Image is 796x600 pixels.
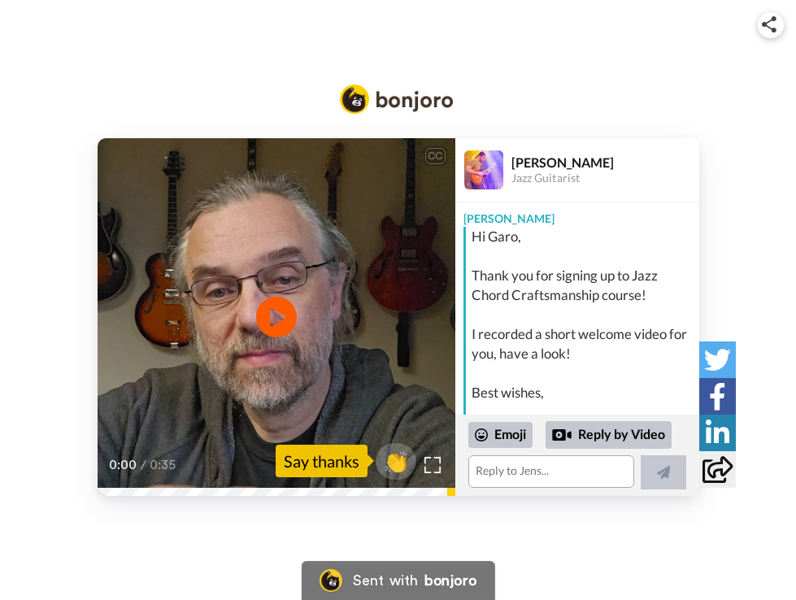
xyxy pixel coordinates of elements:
div: [PERSON_NAME] [511,154,698,170]
img: Bonjoro Logo [340,85,454,114]
div: [PERSON_NAME] [455,202,699,227]
img: Full screen [424,457,441,473]
div: Jazz Guitarist [511,172,698,185]
div: Say thanks [276,445,368,477]
img: Profile Image [464,150,503,189]
span: / [141,455,146,475]
img: ic_share.svg [762,16,776,33]
div: Emoji [468,422,533,448]
div: Reply by Video [552,425,572,445]
div: Hi Garo, Thank you for signing up to Jazz Chord Craftsmanship course! I recorded a short welcome ... [472,227,695,441]
button: 👏 [376,443,416,480]
span: 0:00 [109,455,137,475]
div: Reply by Video [546,421,672,449]
div: CC [425,148,446,164]
span: 👏 [376,448,416,474]
span: 0:35 [150,455,178,475]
